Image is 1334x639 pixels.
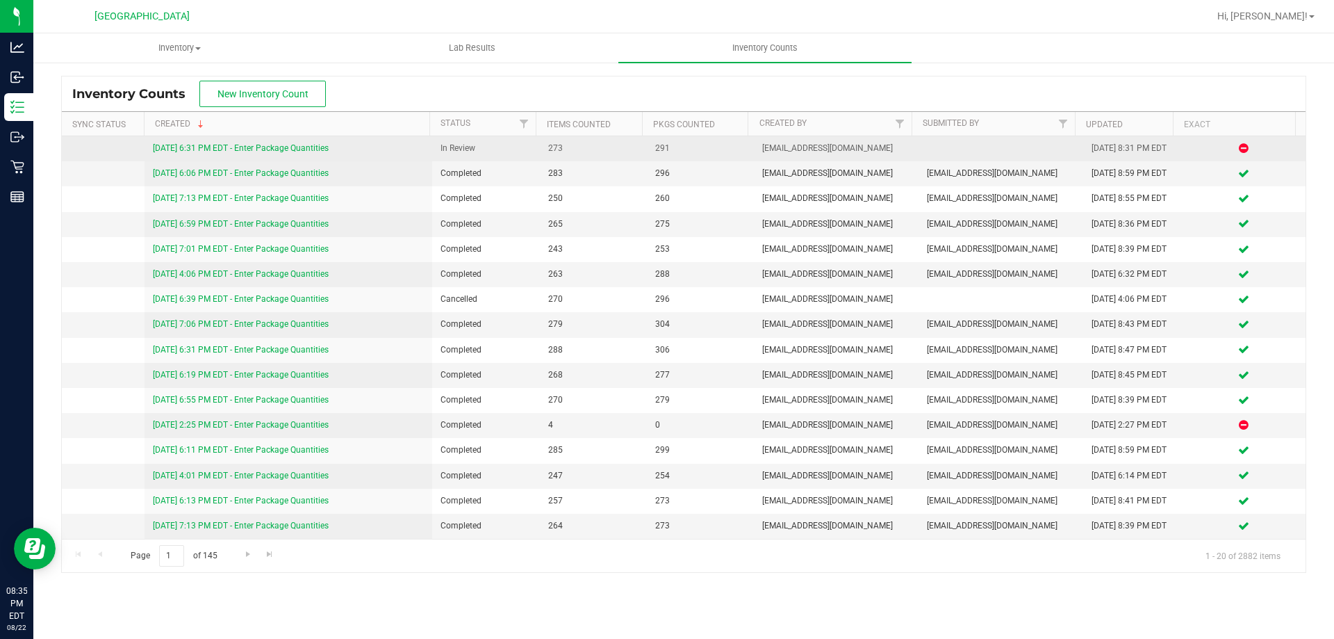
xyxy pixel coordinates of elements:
[153,445,329,455] a: [DATE] 6:11 PM EDT - Enter Package Quantities
[927,494,1075,508] span: [EMAIL_ADDRESS][DOMAIN_NAME]
[655,394,746,407] span: 279
[655,192,746,205] span: 260
[927,519,1075,533] span: [EMAIL_ADDRESS][DOMAIN_NAME]
[440,469,531,483] span: Completed
[440,519,531,533] span: Completed
[759,118,807,128] a: Created By
[548,268,639,281] span: 263
[548,167,639,180] span: 283
[153,143,329,153] a: [DATE] 6:31 PM EDT - Enter Package Quantities
[548,343,639,357] span: 288
[440,167,531,180] span: Completed
[1092,167,1174,180] div: [DATE] 8:59 PM EDT
[440,118,470,128] a: Status
[548,142,639,155] span: 273
[155,119,206,129] a: Created
[1194,545,1292,566] span: 1 - 20 of 2882 items
[153,471,329,480] a: [DATE] 4:01 PM EDT - Enter Package Quantities
[547,120,611,129] a: Items Counted
[548,318,639,331] span: 279
[513,112,536,136] a: Filter
[1092,318,1174,331] div: [DATE] 8:43 PM EDT
[653,120,715,129] a: Pkgs Counted
[153,269,329,279] a: [DATE] 4:06 PM EDT - Enter Package Quantities
[548,394,639,407] span: 270
[6,622,27,633] p: 08/22
[762,419,910,432] span: [EMAIL_ADDRESS][DOMAIN_NAME]
[655,469,746,483] span: 254
[888,112,911,136] a: Filter
[655,218,746,231] span: 275
[440,268,531,281] span: Completed
[927,218,1075,231] span: [EMAIL_ADDRESS][DOMAIN_NAME]
[762,142,910,155] span: [EMAIL_ADDRESS][DOMAIN_NAME]
[927,369,1075,382] span: [EMAIL_ADDRESS][DOMAIN_NAME]
[762,469,910,483] span: [EMAIL_ADDRESS][DOMAIN_NAME]
[33,33,326,63] a: Inventory
[655,343,746,357] span: 306
[72,120,126,129] a: Sync Status
[927,419,1075,432] span: [EMAIL_ADDRESS][DOMAIN_NAME]
[10,160,24,174] inline-svg: Retail
[927,394,1075,407] span: [EMAIL_ADDRESS][DOMAIN_NAME]
[714,42,816,54] span: Inventory Counts
[153,294,329,304] a: [DATE] 6:39 PM EDT - Enter Package Quantities
[440,293,531,306] span: Cancelled
[548,218,639,231] span: 265
[927,192,1075,205] span: [EMAIL_ADDRESS][DOMAIN_NAME]
[153,395,329,405] a: [DATE] 6:55 PM EDT - Enter Package Quantities
[548,469,639,483] span: 247
[762,494,910,508] span: [EMAIL_ADDRESS][DOMAIN_NAME]
[762,444,910,457] span: [EMAIL_ADDRESS][DOMAIN_NAME]
[655,444,746,457] span: 299
[440,369,531,382] span: Completed
[1092,419,1174,432] div: [DATE] 2:27 PM EDT
[548,243,639,256] span: 243
[927,318,1075,331] span: [EMAIL_ADDRESS][DOMAIN_NAME]
[927,243,1075,256] span: [EMAIL_ADDRESS][DOMAIN_NAME]
[440,494,531,508] span: Completed
[762,394,910,407] span: [EMAIL_ADDRESS][DOMAIN_NAME]
[440,343,531,357] span: Completed
[14,528,56,569] iframe: Resource center
[440,243,531,256] span: Completed
[1092,469,1174,483] div: [DATE] 6:14 PM EDT
[10,70,24,84] inline-svg: Inbound
[927,444,1075,457] span: [EMAIL_ADDRESS][DOMAIN_NAME]
[1092,268,1174,281] div: [DATE] 6:32 PM EDT
[326,33,618,63] a: Lab Results
[923,118,979,128] a: Submitted By
[655,318,746,331] span: 304
[440,318,531,331] span: Completed
[1092,293,1174,306] div: [DATE] 4:06 PM EDT
[1092,519,1174,533] div: [DATE] 8:39 PM EDT
[440,218,531,231] span: Completed
[1092,394,1174,407] div: [DATE] 8:39 PM EDT
[762,192,910,205] span: [EMAIL_ADDRESS][DOMAIN_NAME]
[655,167,746,180] span: 296
[762,318,910,331] span: [EMAIL_ADDRESS][DOMAIN_NAME]
[153,496,329,505] a: [DATE] 6:13 PM EDT - Enter Package Quantities
[153,244,329,254] a: [DATE] 7:01 PM EDT - Enter Package Quantities
[762,293,910,306] span: [EMAIL_ADDRESS][DOMAIN_NAME]
[655,494,746,508] span: 273
[153,420,329,430] a: [DATE] 2:25 PM EDT - Enter Package Quantities
[548,419,639,432] span: 4
[1217,10,1308,22] span: Hi, [PERSON_NAME]!
[440,394,531,407] span: Completed
[548,192,639,205] span: 250
[153,319,329,329] a: [DATE] 7:06 PM EDT - Enter Package Quantities
[1092,369,1174,382] div: [DATE] 8:45 PM EDT
[762,218,910,231] span: [EMAIL_ADDRESS][DOMAIN_NAME]
[655,369,746,382] span: 277
[762,519,910,533] span: [EMAIL_ADDRESS][DOMAIN_NAME]
[655,519,746,533] span: 273
[1092,343,1174,357] div: [DATE] 8:47 PM EDT
[217,88,308,99] span: New Inventory Count
[153,370,329,380] a: [DATE] 6:19 PM EDT - Enter Package Quantities
[762,167,910,180] span: [EMAIL_ADDRESS][DOMAIN_NAME]
[440,142,531,155] span: In Review
[153,193,329,203] a: [DATE] 7:13 PM EDT - Enter Package Quantities
[548,519,639,533] span: 264
[655,142,746,155] span: 291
